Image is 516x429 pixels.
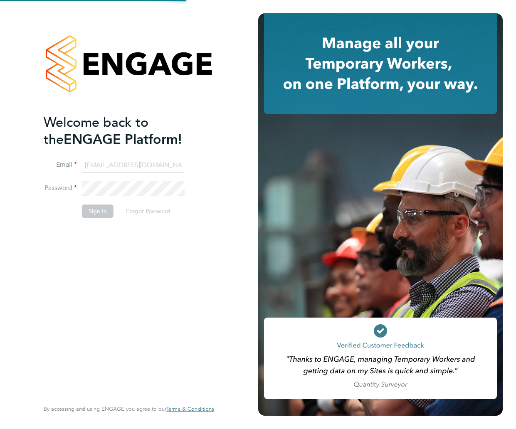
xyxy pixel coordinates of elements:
label: Email [44,160,77,169]
h2: ENGAGE Platform! [44,114,206,148]
label: Password [44,184,77,192]
input: Enter your work email... [82,158,185,173]
button: Forgot Password [119,205,177,218]
span: By accessing and using ENGAGE you agree to our [44,405,214,412]
span: Welcome back to the [44,114,148,148]
a: Terms & Conditions [166,406,214,412]
button: Sign In [82,205,114,218]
